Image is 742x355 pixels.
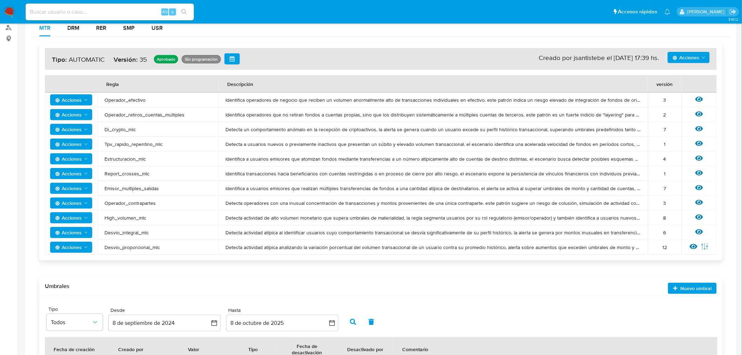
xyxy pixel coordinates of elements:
button: search-icon [177,7,191,17]
span: Alt [162,8,168,15]
a: Notificaciones [665,9,670,15]
a: Salir [729,8,737,15]
span: Accesos rápidos [618,8,657,15]
span: 3.161.2 [728,16,738,22]
input: Buscar usuario o caso... [26,7,194,16]
p: vladimir.samezuk@mercadolibre.com [687,8,727,15]
span: s [171,8,174,15]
